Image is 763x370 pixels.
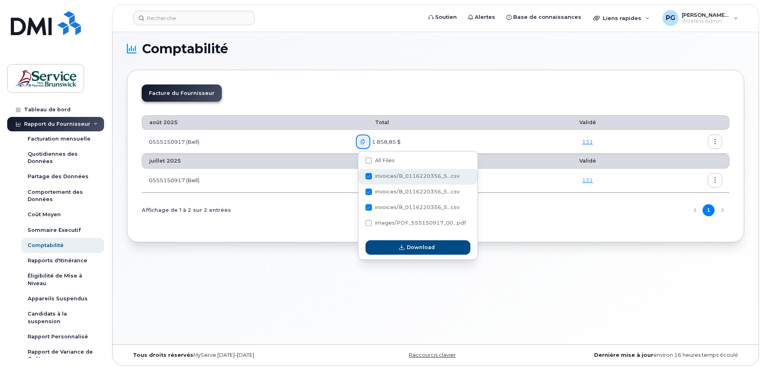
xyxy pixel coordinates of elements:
[375,220,466,226] span: images/PDF_555150917_00...pdf
[409,352,456,358] a: Raccourcis clavier
[375,189,460,195] span: invoices/B_0116220356_5...csv
[594,352,653,358] strong: Dernière mise à jour
[356,158,389,164] span: Total
[142,169,349,193] td: 0555150917 (Bell)
[538,154,637,168] th: Validé
[142,154,349,168] th: juillet 2025
[703,204,715,216] button: Page 1
[365,206,460,212] span: invoices/B_0116220356_555150917_20082025_DTL.csv
[365,221,466,227] span: images/PDF_555150917_007_0000000000.pdf
[142,43,228,55] span: Comptabilité
[582,177,593,183] a: 131
[133,352,193,358] strong: Tous droits réservés
[375,173,460,179] span: invoices/B_0116220356_5...csv
[142,115,349,130] th: août 2025
[142,204,231,216] span: Affichage de 1 à 2 sur 2 entrées
[127,352,333,358] div: MyServe [DATE]–[DATE]
[538,115,637,130] th: Validé
[582,139,593,145] a: 131
[375,157,395,163] span: All Files
[356,119,389,125] span: Total
[375,204,460,210] span: invoices/B_0116220356_5...csv
[538,352,744,358] div: environ 16 heures temps écoulé
[142,130,349,154] td: 0555150917 (Bell)
[365,175,460,181] span: invoices/B_0116220356_555150917_20082025_MOB.csv
[365,190,460,196] span: invoices/B_0116220356_555150917_20082025_ACC.csv
[365,240,470,255] button: Download
[407,243,435,251] span: Download
[370,138,401,146] span: 1 858,85 $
